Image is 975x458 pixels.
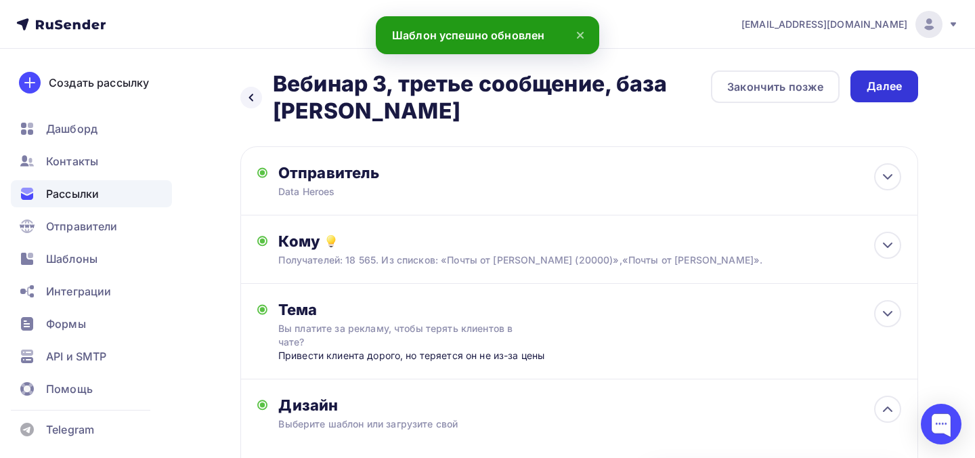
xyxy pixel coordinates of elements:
[278,396,901,415] div: Дизайн
[278,349,546,362] div: Привести клиента дорого, но теряется он не из-за цены
[46,121,97,137] span: Дашборд
[278,300,546,319] div: Тема
[273,70,711,125] h2: Вебинар 3, третье сообщение, база [PERSON_NAME]
[278,253,839,267] div: Получателей: 18 565. Из списков: «Почты от [PERSON_NAME] (20000)»,«Почты от [PERSON_NAME]».
[11,115,172,142] a: Дашборд
[867,79,902,94] div: Далее
[11,180,172,207] a: Рассылки
[278,322,519,349] div: Вы платите за рекламу, чтобы терять клиентов в чате?
[278,232,901,251] div: Кому
[49,75,149,91] div: Создать рассылку
[46,421,94,438] span: Telegram
[46,316,86,332] span: Формы
[278,185,542,199] div: Data Heroes
[46,218,118,234] span: Отправители
[46,153,98,169] span: Контакты
[46,381,93,397] span: Помощь
[46,251,97,267] span: Шаблоны
[11,310,172,337] a: Формы
[11,245,172,272] a: Шаблоны
[741,11,959,38] a: [EMAIL_ADDRESS][DOMAIN_NAME]
[278,163,571,182] div: Отправитель
[741,18,907,31] span: [EMAIL_ADDRESS][DOMAIN_NAME]
[727,79,823,95] div: Закончить позже
[11,148,172,175] a: Контакты
[278,417,839,431] div: Выберите шаблон или загрузите свой
[46,283,111,299] span: Интеграции
[11,213,172,240] a: Отправители
[46,186,99,202] span: Рассылки
[46,348,106,365] span: API и SMTP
